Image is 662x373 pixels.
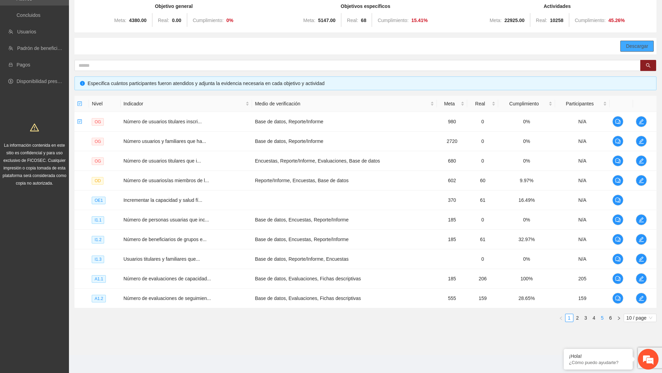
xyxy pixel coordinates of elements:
[467,132,498,151] td: 0
[411,18,428,23] strong: 15.41 %
[129,18,147,23] strong: 4380.00
[470,100,490,107] span: Real
[504,18,524,23] strong: 22925.00
[30,123,39,132] span: warning
[437,210,467,230] td: 185
[636,119,646,124] span: edit
[636,138,646,144] span: edit
[599,314,606,322] a: 5
[92,295,106,302] span: A1.2
[636,237,646,242] span: edit
[252,171,437,190] td: Reporte/Informe, Encuestas, Base de datos
[636,296,646,301] span: edit
[467,289,498,308] td: 159
[467,151,498,171] td: 0
[501,100,547,107] span: Cumplimiento
[467,112,498,132] td: 0
[569,353,628,359] div: ¡Hola!
[17,12,40,18] a: Concluidos
[498,190,555,210] td: 16.49%
[467,249,498,269] td: 0
[252,249,437,269] td: Base de datos, Reporte/Informe, Encuestas
[92,275,106,283] span: A1.1
[555,210,610,230] td: N/A
[92,177,103,185] span: OD
[92,216,104,224] span: I1.1
[498,151,555,171] td: 0%
[3,143,67,186] span: La información contenida en este sitio es confidencial y para uso exclusivo de FICOSEC. Cualquier...
[88,80,651,87] div: Especifica cuántos participantes fueron atendidos y adjunta la evidencia necesaria en cada objeti...
[77,119,82,124] span: check-square
[612,253,623,265] button: comment
[557,314,565,322] button: left
[123,119,202,124] span: Número de usuarios titulares inscri...
[636,175,647,186] button: edit
[555,269,610,289] td: 205
[617,316,621,320] span: right
[378,18,408,23] span: Cumplimiento:
[615,314,623,322] button: right
[536,18,547,23] span: Real:
[612,273,623,284] button: comment
[437,112,467,132] td: 980
[3,188,131,212] textarea: Escriba su mensaje y pulse “Intro”
[636,293,647,304] button: edit
[559,316,563,320] span: left
[612,214,623,225] button: comment
[569,360,628,365] p: ¿Cómo puedo ayudarte?
[77,101,82,106] span: check-square
[347,18,358,23] span: Real:
[123,158,201,164] span: Número de usuarios titulares que i...
[498,210,555,230] td: 0%
[467,171,498,190] td: 60
[92,157,104,165] span: OG
[437,289,467,308] td: 555
[437,132,467,151] td: 2720
[565,314,573,322] a: 1
[555,249,610,269] td: N/A
[255,100,429,107] span: Medio de verificación
[582,314,590,322] a: 3
[155,3,193,9] strong: Objetivo general
[341,3,390,9] strong: Objetivos específicos
[636,214,647,225] button: edit
[123,138,206,144] span: Número usuarios y familiares que ha...
[123,100,244,107] span: Indicador
[498,112,555,132] td: 0%
[607,314,614,322] a: 6
[544,3,571,9] strong: Actividades
[123,237,207,242] span: Número de beneficiarios de grupos e...
[123,197,202,203] span: Incrementar la capacidad y salud fí...
[612,116,623,127] button: comment
[613,119,623,124] span: comment
[555,151,610,171] td: N/A
[437,96,467,112] th: Meta
[123,296,211,301] span: Número de evaluaciones de seguimien...
[123,217,209,222] span: Número de personas usuarias que inc...
[612,155,623,166] button: comment
[636,155,647,166] button: edit
[437,230,467,249] td: 185
[123,178,209,183] span: Número de usuarios/as miembros de l...
[555,171,610,190] td: N/A
[573,314,582,322] li: 2
[636,276,646,281] span: edit
[193,18,223,23] span: Cumplimiento:
[490,18,502,23] span: Meta:
[158,18,169,23] span: Real:
[612,195,623,206] button: comment
[36,35,116,44] div: Chatee con nosotros ahora
[318,18,336,23] strong: 5147.00
[498,289,555,308] td: 28.65%
[252,151,437,171] td: Encuestas, Reporte/Informe, Evaluaciones, Base de datos
[80,81,85,86] span: info-circle
[226,18,233,23] strong: 0 %
[555,132,610,151] td: N/A
[92,256,104,263] span: I1.3
[498,249,555,269] td: 0%
[437,190,467,210] td: 370
[252,230,437,249] td: Base de datos, Encuestas, Reporte/Informe
[498,269,555,289] td: 100%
